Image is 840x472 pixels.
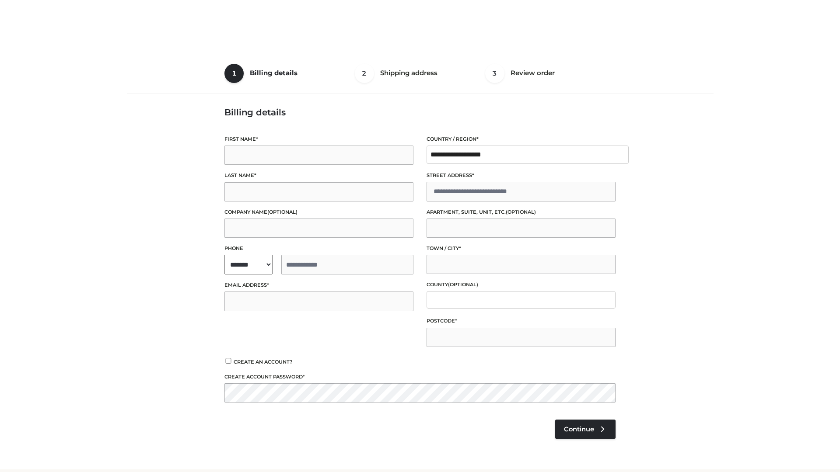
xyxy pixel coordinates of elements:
label: Town / City [427,244,616,253]
span: (optional) [506,209,536,215]
span: Billing details [250,69,297,77]
span: 3 [485,64,504,83]
a: Continue [555,420,616,439]
label: Postcode [427,317,616,325]
label: Apartment, suite, unit, etc. [427,208,616,216]
span: Continue [564,425,594,433]
label: Email address [224,281,413,289]
span: 1 [224,64,244,83]
span: (optional) [448,281,478,288]
label: County [427,281,616,289]
span: Shipping address [380,69,437,77]
label: Company name [224,208,413,216]
input: Create an account? [224,358,232,364]
label: Country / Region [427,135,616,143]
label: Street address [427,171,616,180]
h3: Billing details [224,107,616,118]
label: First name [224,135,413,143]
span: 2 [355,64,374,83]
span: Create an account? [234,359,293,365]
label: Create account password [224,373,616,381]
label: Last name [224,171,413,180]
label: Phone [224,244,413,253]
span: Review order [511,69,555,77]
span: (optional) [267,209,297,215]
